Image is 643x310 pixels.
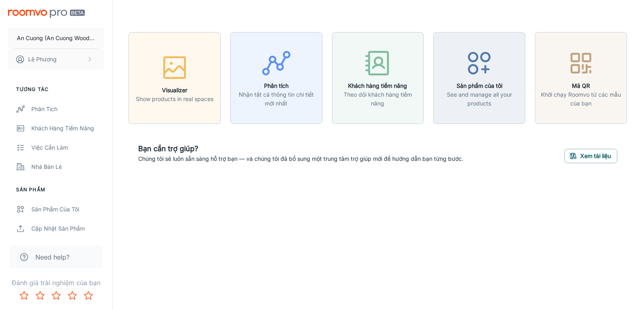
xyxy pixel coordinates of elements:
[230,32,322,124] button: Phân tíchNhận tất cả thông tin chi tiết mới nhất
[332,73,424,81] a: Khách hàng tiềm năngTheo dõi khách hàng tiềm năng
[28,55,57,64] p: Lê Phương
[235,90,317,108] p: Nhận tất cả thông tin chi tiết mới nhất
[540,90,622,108] p: Khởi chạy Roomvo từ các mẫu của bạn
[564,151,617,159] a: Xem tài liệu
[31,105,104,113] div: Phân tích
[8,10,85,18] img: Roomvo PRO Beta
[235,81,317,90] h6: Phân tích
[31,162,104,171] div: Nhà bán lẻ
[540,81,622,90] h6: Mã QR
[17,34,95,43] p: An Cuong (An Cuong Wood - Working Materials)
[129,32,221,124] button: VisualizerShow products in real spaces
[564,149,617,163] button: Xem tài liệu
[433,32,525,124] button: Sản phẩm của tôiSee and manage all your products
[138,143,463,154] h6: Bạn cần trợ giúp?
[433,73,525,81] a: Sản phẩm của tôiSee and manage all your products
[438,81,520,90] h6: Sản phẩm của tôi
[136,95,213,103] p: Show products in real spaces
[337,81,419,90] h6: Khách hàng tiềm năng
[535,73,627,81] a: Mã QRKhởi chạy Roomvo từ các mẫu của bạn
[31,143,104,152] div: Việc cần làm
[8,49,104,70] button: Lê Phương
[138,154,463,163] p: Chúng tôi sẽ luôn sẵn sàng hỗ trợ bạn — và chúng tôi đã bổ sung một trung tâm trợ giúp mới để hướ...
[31,124,104,133] div: Khách hàng tiềm năng
[337,90,419,108] p: Theo dõi khách hàng tiềm năng
[535,32,627,124] button: Mã QRKhởi chạy Roomvo từ các mẫu của bạn
[136,86,213,95] h6: Visualizer
[230,73,322,81] a: Phân tíchNhận tất cả thông tin chi tiết mới nhất
[438,90,520,108] p: See and manage all your products
[8,28,104,49] button: An Cuong (An Cuong Wood - Working Materials)
[332,32,424,124] button: Khách hàng tiềm năngTheo dõi khách hàng tiềm năng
